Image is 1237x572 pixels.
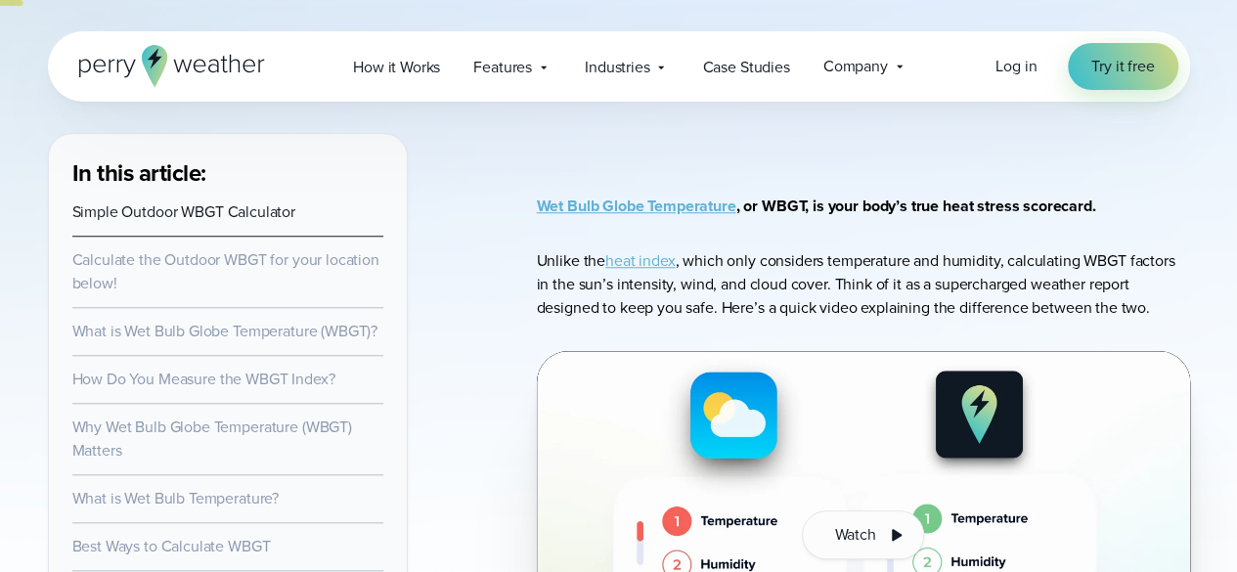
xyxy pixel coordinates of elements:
[72,535,271,557] a: Best Ways to Calculate WBGT
[353,56,440,79] span: How it Works
[72,368,335,390] a: How Do You Measure the WBGT Index?
[72,200,295,223] a: Simple Outdoor WBGT Calculator
[72,416,352,462] a: Why Wet Bulb Globe Temperature (WBGT) Matters
[537,195,1096,217] strong: , or WBGT, is your body’s true heat stress scorecard.
[702,56,789,79] span: Case Studies
[995,55,1037,78] a: Log in
[537,249,1190,320] p: Unlike the , which only considers temperature and humidity, calculating WBGT factors in the sun’s...
[1068,43,1177,90] a: Try it free
[995,55,1037,77] span: Log in
[823,55,888,78] span: Company
[834,523,875,547] span: Watch
[72,248,379,294] a: Calculate the Outdoor WBGT for your location below!
[585,56,649,79] span: Industries
[72,487,280,509] a: What is Wet Bulb Temperature?
[72,157,383,189] h3: In this article:
[72,320,378,342] a: What is Wet Bulb Globe Temperature (WBGT)?
[336,47,457,87] a: How it Works
[605,249,675,272] a: heat index
[802,510,923,559] button: Watch
[685,47,806,87] a: Case Studies
[473,56,532,79] span: Features
[1091,55,1154,78] span: Try it free
[537,195,736,217] a: Wet Bulb Globe Temperature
